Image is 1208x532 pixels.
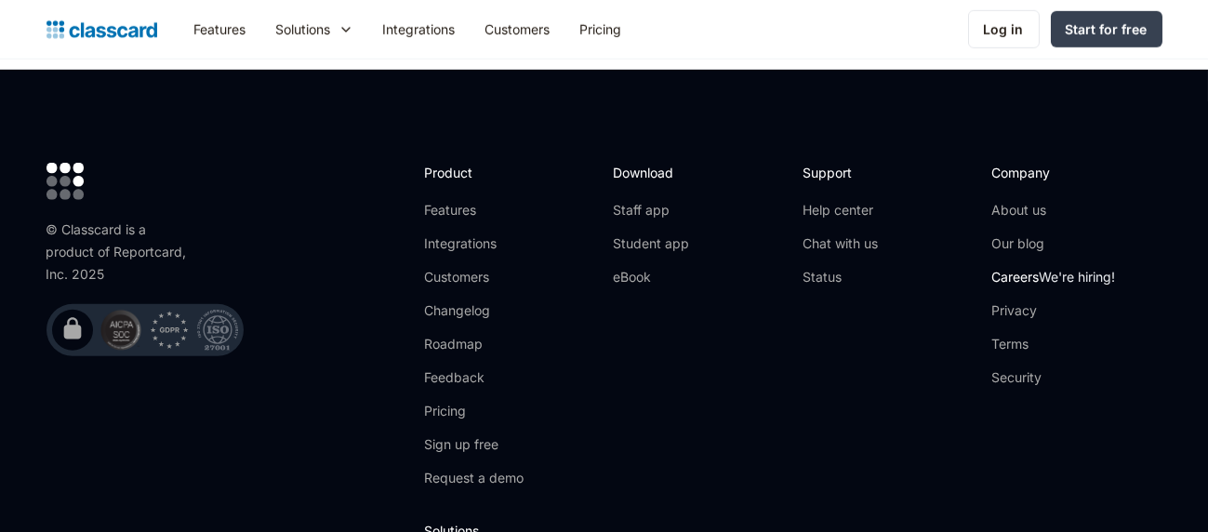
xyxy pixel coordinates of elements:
[424,201,524,219] a: Features
[803,234,878,253] a: Chat with us
[424,268,524,286] a: Customers
[46,219,195,286] div: © Classcard is a product of Reportcard, Inc. 2025
[991,368,1115,387] a: Security
[368,8,471,50] a: Integrations
[613,234,689,253] a: Student app
[968,10,1040,48] a: Log in
[991,301,1115,320] a: Privacy
[261,8,368,50] div: Solutions
[424,402,524,420] a: Pricing
[46,17,157,43] a: home
[613,268,689,286] a: eBook
[424,163,524,182] h2: Product
[1051,11,1162,47] a: Start for free
[424,234,524,253] a: Integrations
[803,163,878,182] h2: Support
[179,8,261,50] a: Features
[991,335,1115,353] a: Terms
[424,368,524,387] a: Feedback
[424,469,524,487] a: Request a demo
[613,201,689,219] a: Staff app
[991,201,1115,219] a: About us
[991,163,1115,182] h2: Company
[276,20,331,39] div: Solutions
[565,8,637,50] a: Pricing
[424,335,524,353] a: Roadmap
[424,435,524,454] a: Sign up free
[991,268,1115,286] a: CareersWe're hiring!
[1066,20,1148,39] div: Start for free
[991,234,1115,253] a: Our blog
[803,201,878,219] a: Help center
[1039,269,1115,285] span: We're hiring!
[613,163,689,182] h2: Download
[984,20,1024,39] div: Log in
[471,8,565,50] a: Customers
[424,301,524,320] a: Changelog
[803,268,878,286] a: Status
